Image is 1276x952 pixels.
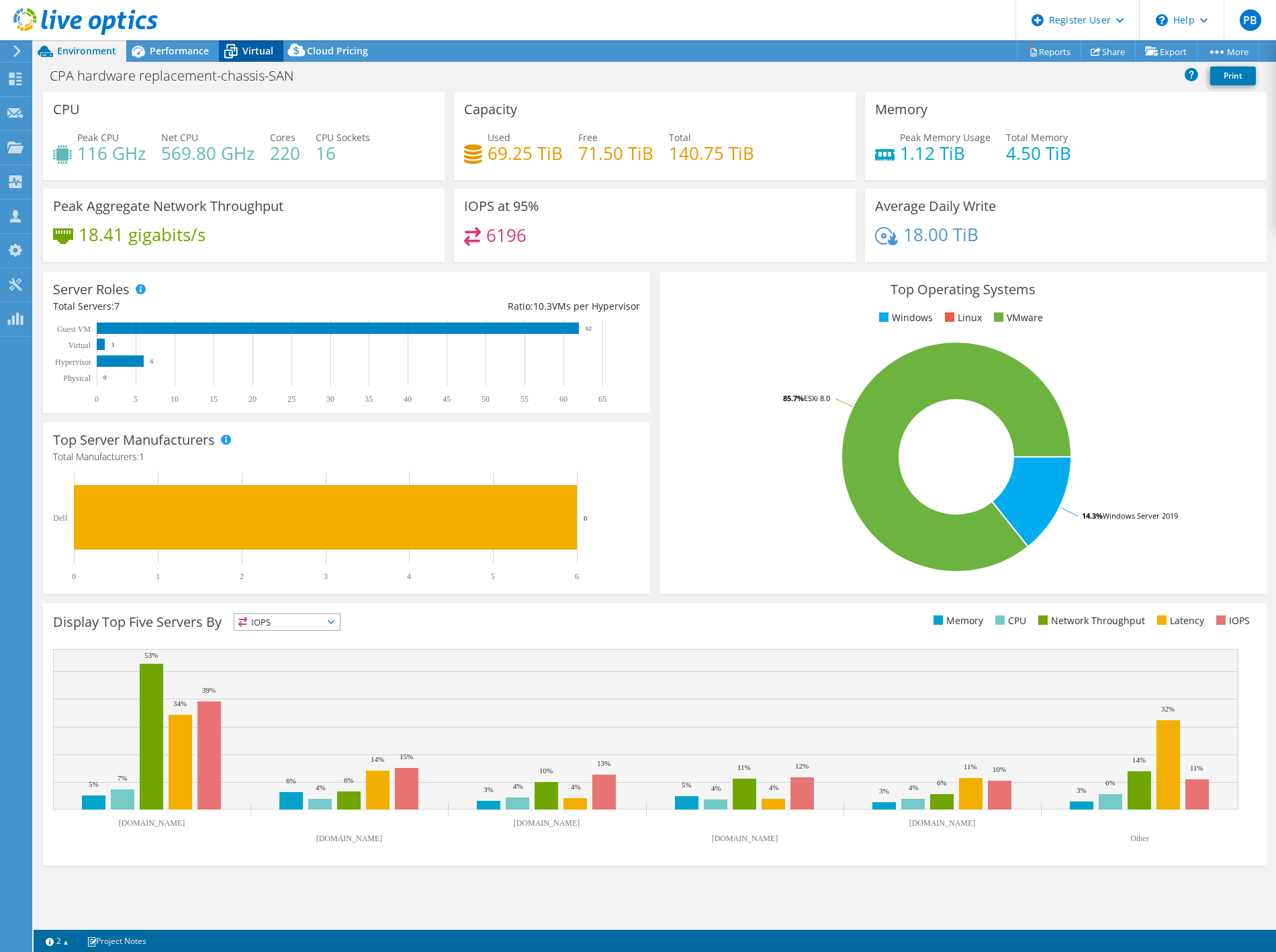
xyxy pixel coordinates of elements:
span: Cloud Pricing [307,44,368,57]
text: Other [1130,834,1148,843]
text: Hypervisor [55,357,91,367]
span: Net CPU [161,131,198,144]
span: Total [669,131,691,144]
li: Linux [942,310,982,325]
text: 65 [598,394,606,404]
text: 7% [118,774,128,782]
h4: 1.12 TiB [900,146,991,161]
text: 15 [210,394,218,404]
span: Free [578,131,598,144]
h4: 71.50 TiB [578,146,653,161]
text: 6% [344,776,354,784]
h4: Total Manufacturers: [53,449,640,464]
h4: 116 GHz [77,146,146,161]
a: Project Notes [77,933,156,949]
span: Used [488,131,510,144]
div: Ratio: VMs per Hypervisor [347,299,640,314]
text: [DOMAIN_NAME] [712,834,778,843]
span: Performance [150,44,209,57]
text: 6% [286,777,296,785]
text: [DOMAIN_NAME] [909,818,976,828]
h4: 69.25 TiB [488,146,563,161]
tspan: Windows Server 2019 [1103,511,1178,521]
text: 45 [443,394,451,404]
li: IOPS [1213,613,1250,628]
text: 4% [909,783,919,791]
text: 5% [682,781,692,789]
text: 20 [248,394,257,404]
text: 32% [1161,705,1175,713]
text: 60 [559,394,567,404]
text: Physical [63,374,91,383]
span: CPU Sockets [316,131,370,144]
text: 6% [937,779,947,787]
span: PB [1240,9,1261,31]
text: 11% [1190,764,1203,772]
text: [DOMAIN_NAME] [316,834,383,843]
text: 4 [407,572,411,581]
text: 1 [156,572,160,581]
li: CPU [992,613,1026,628]
h3: CPU [53,102,80,117]
text: 14% [371,755,384,763]
text: Virtual [69,341,91,350]
div: Total Servers: [53,299,347,314]
h3: Memory [875,102,927,117]
span: 1 [139,450,144,463]
text: 25 [287,394,295,404]
text: 14% [1132,756,1146,764]
h4: 569.80 GHz [161,146,255,161]
h4: 4.50 TiB [1006,146,1071,161]
span: 10.3 [533,300,552,312]
a: Export [1135,41,1197,62]
text: 6 [575,572,579,581]
text: 5% [89,780,99,788]
h4: 16 [316,146,370,161]
li: VMware [991,310,1043,325]
text: 10% [993,765,1006,773]
h4: 140.75 TiB [669,146,754,161]
span: Peak Memory Usage [900,131,991,144]
h4: 18.41 gigabits/s [79,227,206,242]
h4: 6196 [486,228,527,243]
text: 5 [134,394,138,404]
text: 2 [240,572,244,581]
span: Peak CPU [77,131,119,144]
text: Dell [53,513,67,523]
span: 7 [114,300,120,312]
text: 39% [202,686,216,694]
text: 5 [491,572,495,581]
li: Latency [1154,613,1204,628]
text: 40 [404,394,412,404]
li: Windows [876,310,933,325]
text: 4% [711,784,721,792]
text: 0 [72,572,76,581]
text: 3 [324,572,328,581]
svg: \n [1156,14,1168,26]
text: 55 [520,394,529,404]
text: 0 [103,374,107,381]
h3: Average Daily Write [875,199,996,214]
text: 11% [964,763,977,771]
text: [DOMAIN_NAME] [514,818,580,828]
text: 50 [482,394,490,404]
a: More [1197,41,1259,62]
span: Cores [270,131,295,144]
text: Guest VM [57,324,91,334]
h3: Peak Aggregate Network Throughput [53,199,283,214]
text: 1 [111,341,115,348]
h3: IOPS at 95% [464,199,539,214]
tspan: ESXi 8.0 [804,393,830,403]
h3: Top Server Manufacturers [53,433,215,447]
text: 0 [95,394,99,404]
text: 4% [571,783,581,791]
text: 3% [879,787,889,795]
h1: CPA hardware replacement-chassis-SAN [44,69,314,83]
a: 2 [36,933,78,949]
text: 4% [513,782,523,790]
text: 4% [316,783,326,791]
text: 4% [769,783,779,791]
tspan: 85.7% [783,393,804,403]
li: Network Throughput [1035,613,1145,628]
tspan: 14.3% [1082,511,1103,521]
